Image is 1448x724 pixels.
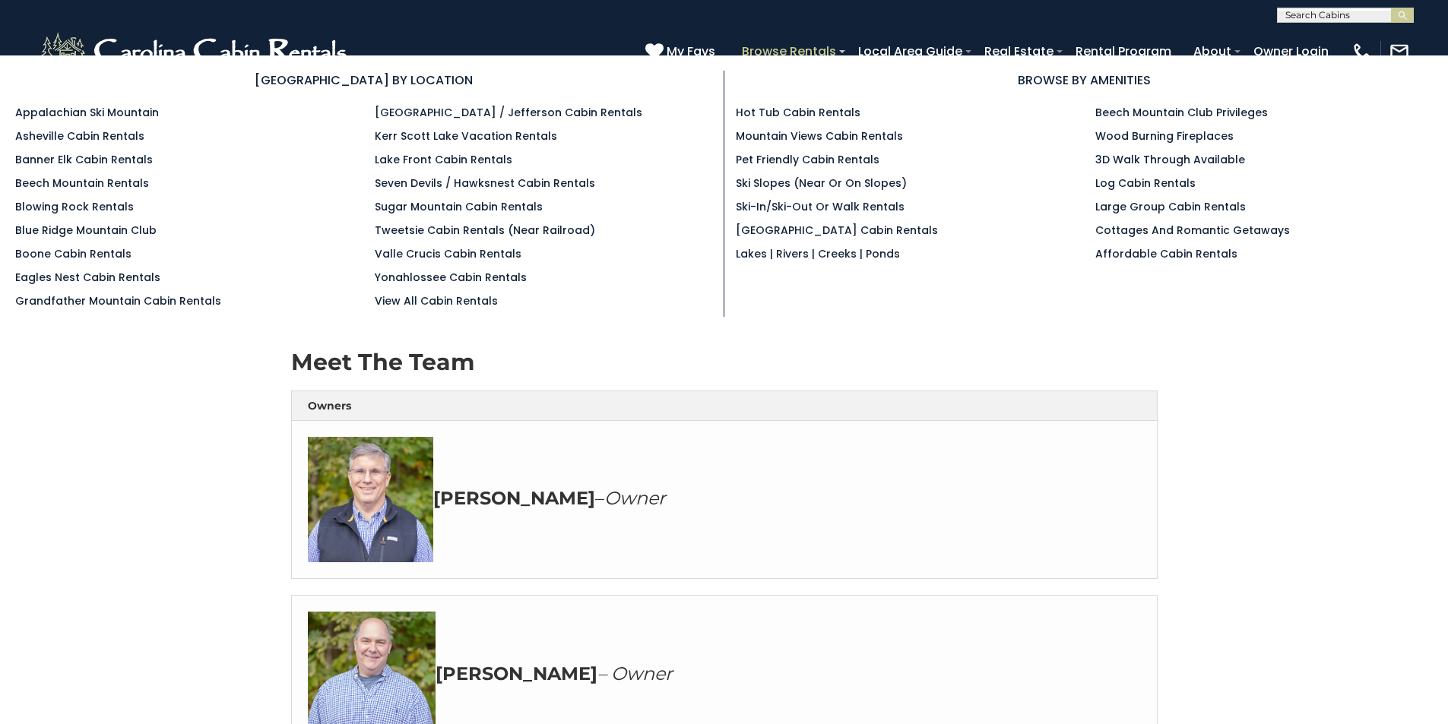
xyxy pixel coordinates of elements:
a: 3D Walk Through Available [1095,152,1245,167]
strong: Owners [308,399,351,413]
a: [GEOGRAPHIC_DATA] Cabin Rentals [736,223,938,238]
a: Large Group Cabin Rentals [1095,199,1246,214]
a: Sugar Mountain Cabin Rentals [375,199,543,214]
a: Blue Ridge Mountain Club [15,223,157,238]
h3: – [308,437,1141,562]
a: View All Cabin Rentals [375,293,498,308]
a: [GEOGRAPHIC_DATA] / Jefferson Cabin Rentals [375,105,642,120]
a: Blowing Rock Rentals [15,199,134,214]
img: White-1-2.png [38,29,353,74]
a: Asheville Cabin Rentals [15,128,144,144]
a: Affordable Cabin Rentals [1095,246,1237,261]
em: – Owner [597,662,673,684]
strong: [PERSON_NAME] [436,662,597,684]
img: mail-regular-white.png [1389,41,1410,62]
a: Ski-in/Ski-Out or Walk Rentals [736,199,905,214]
a: Grandfather Mountain Cabin Rentals [15,293,221,308]
a: Valle Crucis Cabin Rentals [375,246,521,261]
a: Pet Friendly Cabin Rentals [736,152,879,167]
a: Rental Program [1068,38,1179,65]
a: Eagles Nest Cabin Rentals [15,270,160,285]
a: Ski Slopes (Near or On Slopes) [736,175,907,191]
a: Boone Cabin Rentals [15,246,131,261]
a: Seven Devils / Hawksnest Cabin Rentals [375,175,595,191]
strong: [PERSON_NAME] [433,487,595,509]
h3: BROWSE BY AMENITIES [736,71,1434,90]
strong: Meet The Team [291,348,474,376]
a: Hot Tub Cabin Rentals [736,105,860,120]
a: Log Cabin Rentals [1095,175,1196,191]
a: Owner Login [1246,38,1336,65]
a: Yonahlossee Cabin Rentals [375,270,527,285]
span: My Favs [667,42,715,61]
a: Lake Front Cabin Rentals [375,152,512,167]
a: Beech Mountain Club Privileges [1095,105,1268,120]
a: Cottages and Romantic Getaways [1095,223,1290,238]
a: Mountain Views Cabin Rentals [736,128,903,144]
a: Local Area Guide [851,38,970,65]
h3: [GEOGRAPHIC_DATA] BY LOCATION [15,71,712,90]
a: Real Estate [977,38,1061,65]
a: Kerr Scott Lake Vacation Rentals [375,128,557,144]
a: Browse Rentals [734,38,844,65]
a: Lakes | Rivers | Creeks | Ponds [736,246,900,261]
a: Beech Mountain Rentals [15,175,149,191]
a: My Favs [645,42,719,62]
a: About [1186,38,1239,65]
a: Tweetsie Cabin Rentals (Near Railroad) [375,223,595,238]
a: Wood Burning Fireplaces [1095,128,1234,144]
a: Appalachian Ski Mountain [15,105,159,120]
img: phone-regular-white.png [1351,41,1373,62]
em: Owner [604,487,666,509]
a: Banner Elk Cabin Rentals [15,152,153,167]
